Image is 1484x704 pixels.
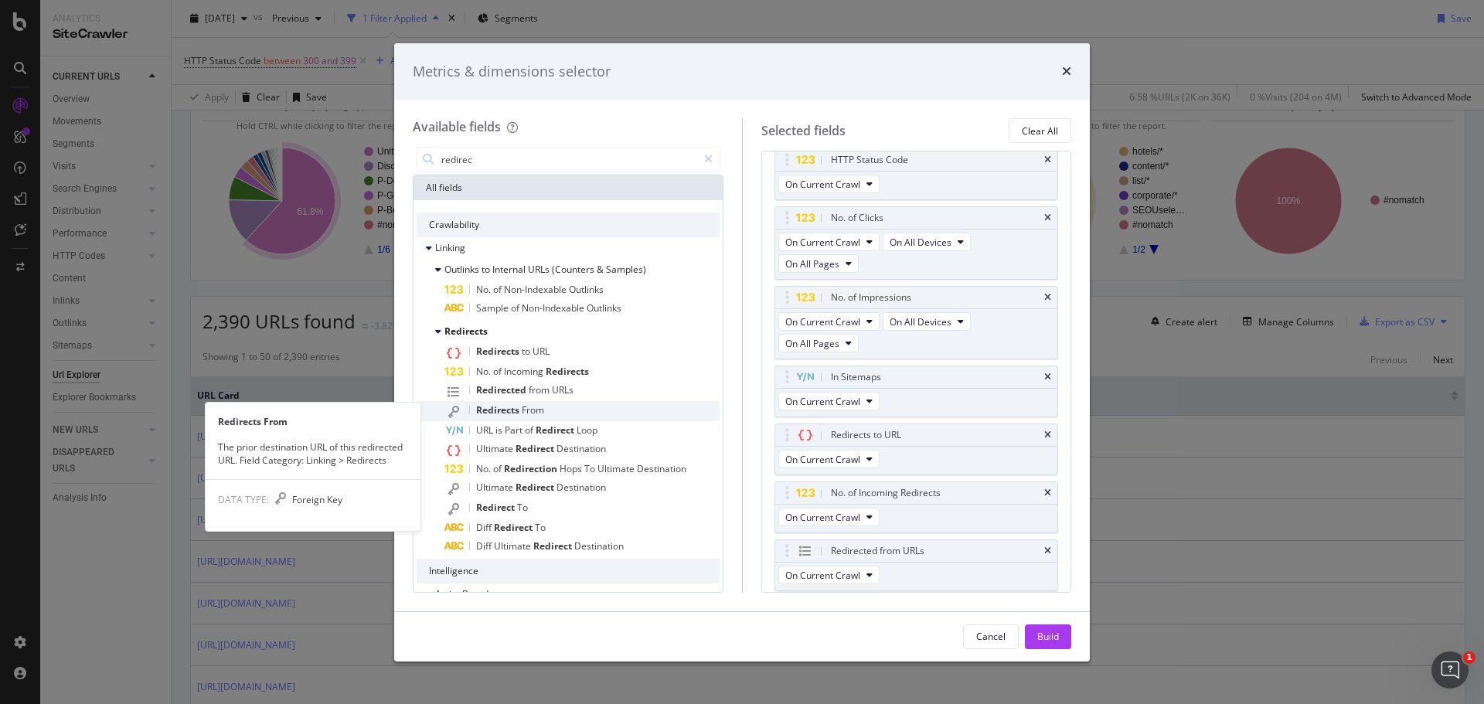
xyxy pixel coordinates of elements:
div: Redirected from URLstimesOn Current Crawl [774,539,1059,591]
span: Redirect [476,501,517,514]
span: On All Devices [890,236,951,249]
button: Build [1025,624,1071,649]
div: Redirects From [206,415,420,428]
div: All fields [414,175,723,200]
span: URLs [552,383,574,396]
span: Redirects [476,345,522,358]
div: Build [1037,630,1059,643]
div: In SitemapstimesOn Current Crawl [774,366,1059,417]
div: times [1044,293,1051,302]
span: On All Pages [785,337,839,350]
div: The prior destination URL of this redirected URL. Field Category: Linking > Redirects [206,440,420,467]
div: Redirected from URLs [831,543,924,559]
div: Cancel [976,630,1006,643]
div: times [1044,213,1051,223]
span: Redirects [546,365,589,378]
div: modal [394,43,1090,661]
button: On All Devices [883,233,971,251]
span: Redirected [476,383,529,396]
div: times [1044,546,1051,556]
button: On Current Crawl [778,175,880,193]
span: To [584,462,597,475]
div: times [1044,372,1051,382]
span: ActionBoard [435,587,488,600]
span: Redirect [516,481,556,494]
span: of [493,462,504,475]
div: Metrics & dimensions selector [413,62,611,82]
span: Redirect [516,442,556,455]
span: On All Pages [785,257,839,270]
div: HTTP Status Code [831,152,908,168]
span: Incoming [504,365,546,378]
iframe: Intercom live chat [1431,651,1469,689]
div: Crawlability [417,213,720,237]
div: No. of ImpressionstimesOn Current CrawlOn All DevicesOn All Pages [774,286,1059,359]
button: On Current Crawl [778,450,880,468]
button: On All Pages [778,254,859,273]
div: Redirects to URL [831,427,901,443]
span: Loop [577,423,597,437]
span: Diff [476,539,494,553]
div: times [1044,488,1051,498]
span: Samples) [606,263,646,276]
input: Search by field name [440,148,697,171]
span: On Current Crawl [785,511,860,524]
span: Ultimate [597,462,637,475]
div: In Sitemaps [831,369,881,385]
button: On Current Crawl [778,508,880,526]
div: No. of Incoming RedirectstimesOn Current Crawl [774,481,1059,533]
button: Clear All [1009,118,1071,143]
span: to [522,345,533,358]
span: Redirects [444,325,488,338]
span: On All Devices [890,315,951,328]
div: No. of Clicks [831,210,883,226]
div: Selected fields [761,122,846,140]
span: from [529,383,552,396]
span: Non-Indexable [522,301,587,315]
span: Destination [556,442,606,455]
span: to [482,263,492,276]
span: On Current Crawl [785,315,860,328]
span: Redirect [536,423,577,437]
span: Outlinks [569,283,604,296]
button: On Current Crawl [778,392,880,410]
div: Available fields [413,118,501,135]
span: Internal [492,263,528,276]
span: Destination [574,539,624,553]
div: No. of Incoming Redirects [831,485,941,501]
div: Redirects to URLtimesOn Current Crawl [774,423,1059,475]
span: Diff [476,521,494,534]
button: On Current Crawl [778,566,880,584]
span: No. [476,283,493,296]
div: times [1044,155,1051,165]
span: Ultimate [476,442,516,455]
span: Part [505,423,525,437]
span: No. [476,365,493,378]
span: From [522,403,544,417]
span: is [495,423,505,437]
span: (Counters [552,263,597,276]
span: of [525,423,536,437]
span: Ultimate [494,539,533,553]
span: On Current Crawl [785,395,860,408]
button: On All Pages [778,334,859,352]
div: No. of ClickstimesOn Current CrawlOn All DevicesOn All Pages [774,206,1059,280]
button: On Current Crawl [778,233,880,251]
span: Non-Indexable [504,283,569,296]
span: Sample [476,301,511,315]
button: On All Devices [883,312,971,331]
span: of [511,301,522,315]
span: Outlinks [444,263,482,276]
span: URLs [528,263,552,276]
span: Linking [435,241,465,254]
span: Redirection [504,462,560,475]
span: To [535,521,546,534]
span: Destination [556,481,606,494]
div: Intelligence [417,559,720,583]
span: No. [476,462,493,475]
span: URL [533,345,550,358]
span: of [493,283,504,296]
span: Redirect [533,539,574,553]
span: On Current Crawl [785,569,860,582]
span: & [597,263,606,276]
